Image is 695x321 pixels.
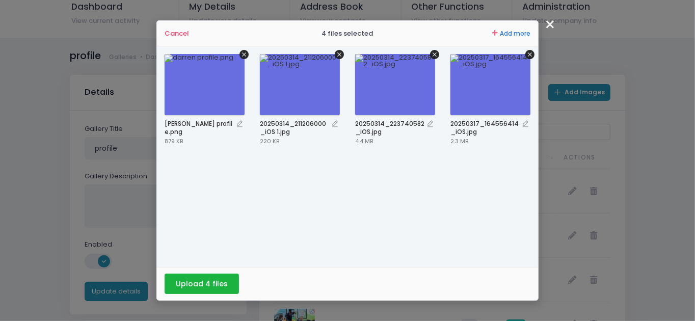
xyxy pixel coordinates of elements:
img: darren profile.png [165,54,245,115]
button: Cancel [162,26,192,40]
button: Upload 4 files [165,274,239,294]
button: Edit file 20250317_164556414_iOS.jpg [522,120,530,128]
img: 20250314_211206000_iOS 1.jpg [260,54,340,115]
div: 20250317_164556414_iOS.jpg [450,120,520,136]
button: Edit file darren profile.png [236,120,245,128]
div: 20250314_211206000_iOS 1.jpg [260,120,329,136]
div: 220 KB [260,138,279,145]
img: 20250314_223740582_iOS.jpg [355,54,435,115]
div: 4 files selected [271,21,424,46]
button: Remove file [239,50,249,59]
div: darren profile.png [165,120,234,136]
div: 2.3 MB [450,138,468,145]
button: Edit file 20250314_211206000_iOS 1.jpg [332,120,340,128]
button: Add more files [488,26,534,41]
button: Remove file [335,50,344,59]
span: Add more [500,30,530,38]
img: 20250317_164556414_iOS.jpg [450,54,530,115]
button: Close Modal [544,16,556,34]
button: Remove file [525,50,534,59]
button: Edit file 20250314_223740582_iOS.jpg [427,120,435,128]
div: 20250314_223740582_iOS.jpg [355,120,424,136]
div: 4.4 MB [355,138,373,145]
div: 879 KB [165,138,183,145]
button: Remove file [430,50,439,59]
span: × [544,12,556,37]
